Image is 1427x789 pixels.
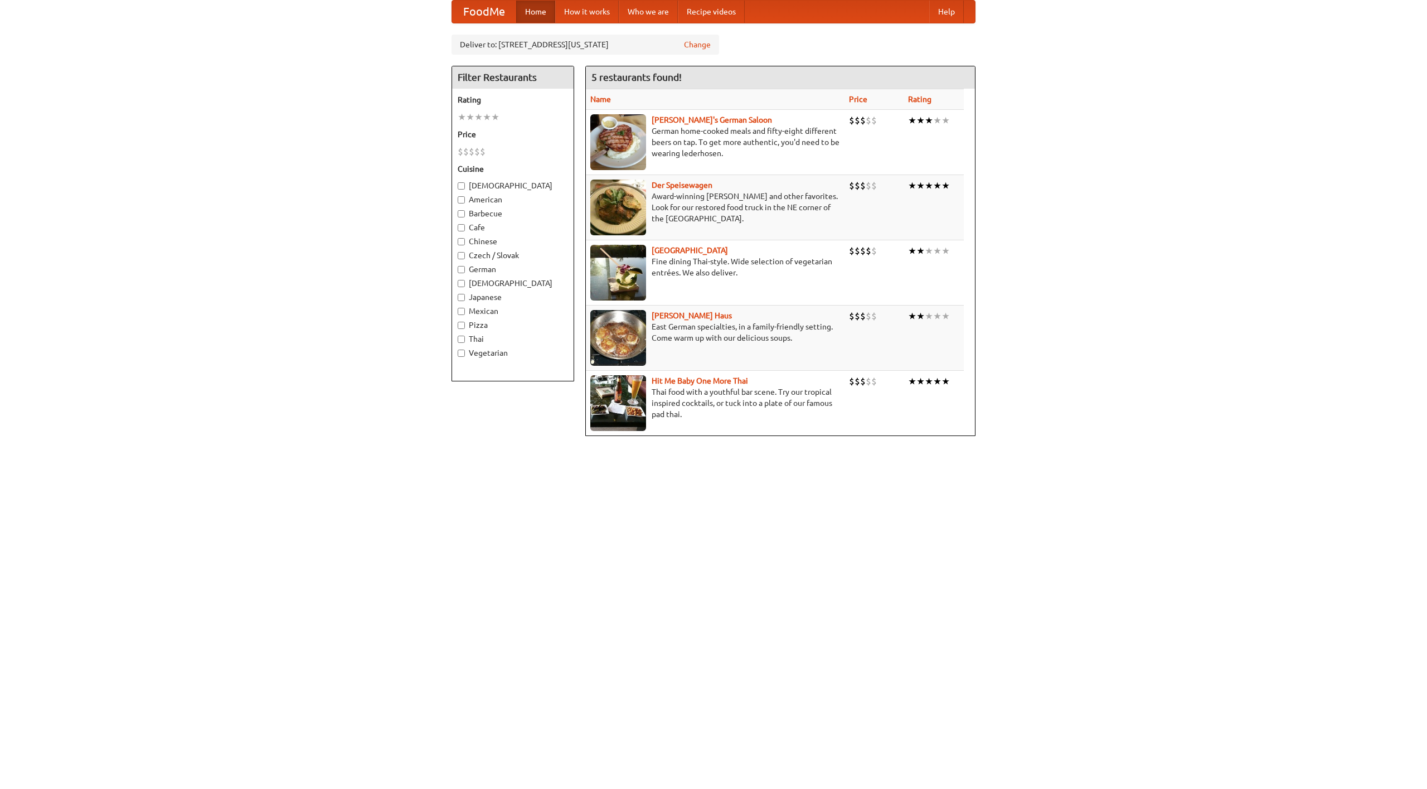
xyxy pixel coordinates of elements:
li: ★ [933,310,941,322]
input: Vegetarian [458,350,465,357]
li: ★ [925,310,933,322]
li: $ [860,245,866,257]
a: How it works [555,1,619,23]
a: Change [684,39,711,50]
li: ★ [941,180,950,192]
input: Pizza [458,322,465,329]
a: Help [929,1,964,23]
li: ★ [908,245,916,257]
a: Recipe videos [678,1,745,23]
li: ★ [941,375,950,388]
li: ★ [941,310,950,322]
li: $ [849,114,855,127]
a: Home [516,1,555,23]
li: ★ [908,180,916,192]
li: ★ [925,114,933,127]
label: [DEMOGRAPHIC_DATA] [458,278,568,289]
li: $ [458,146,463,158]
li: $ [871,114,877,127]
a: FoodMe [452,1,516,23]
p: Fine dining Thai-style. Wide selection of vegetarian entrées. We also deliver. [590,256,840,278]
input: German [458,266,465,273]
li: ★ [933,114,941,127]
li: $ [855,375,860,388]
li: $ [866,245,871,257]
li: ★ [941,245,950,257]
a: Price [849,95,867,104]
input: Barbecue [458,210,465,217]
li: ★ [908,375,916,388]
li: $ [871,375,877,388]
h5: Cuisine [458,163,568,175]
li: $ [855,310,860,322]
div: Deliver to: [STREET_ADDRESS][US_STATE] [452,35,719,55]
li: ★ [458,111,466,123]
li: $ [469,146,474,158]
li: $ [849,245,855,257]
li: $ [474,146,480,158]
li: $ [860,180,866,192]
li: $ [849,180,855,192]
b: [PERSON_NAME]'s German Saloon [652,115,772,124]
label: Pizza [458,320,568,331]
h4: Filter Restaurants [452,66,574,89]
li: $ [871,310,877,322]
input: [DEMOGRAPHIC_DATA] [458,280,465,287]
label: American [458,194,568,205]
a: Name [590,95,611,104]
li: ★ [916,114,925,127]
input: [DEMOGRAPHIC_DATA] [458,182,465,190]
label: Chinese [458,236,568,247]
input: Czech / Slovak [458,252,465,259]
li: ★ [925,180,933,192]
p: Thai food with a youthful bar scene. Try our tropical inspired cocktails, or tuck into a plate of... [590,386,840,420]
li: ★ [916,375,925,388]
input: Mexican [458,308,465,315]
label: German [458,264,568,275]
h5: Price [458,129,568,140]
li: $ [860,114,866,127]
li: $ [855,180,860,192]
li: $ [855,245,860,257]
li: $ [871,180,877,192]
li: ★ [908,114,916,127]
li: $ [866,180,871,192]
li: $ [866,375,871,388]
h5: Rating [458,94,568,105]
li: ★ [466,111,474,123]
li: $ [463,146,469,158]
input: Chinese [458,238,465,245]
li: $ [849,375,855,388]
input: Cafe [458,224,465,231]
li: ★ [933,245,941,257]
li: $ [866,310,871,322]
input: Thai [458,336,465,343]
li: ★ [474,111,483,123]
p: German home-cooked meals and fifty-eight different beers on tap. To get more authentic, you'd nee... [590,125,840,159]
li: $ [860,375,866,388]
label: Vegetarian [458,347,568,359]
input: Japanese [458,294,465,301]
li: ★ [941,114,950,127]
li: $ [480,146,486,158]
img: esthers.jpg [590,114,646,170]
li: ★ [925,245,933,257]
img: satay.jpg [590,245,646,301]
li: ★ [491,111,499,123]
li: ★ [933,180,941,192]
a: [GEOGRAPHIC_DATA] [652,246,728,255]
li: ★ [908,310,916,322]
ng-pluralize: 5 restaurants found! [591,72,682,83]
label: Barbecue [458,208,568,219]
a: Der Speisewagen [652,181,712,190]
label: Japanese [458,292,568,303]
li: ★ [933,375,941,388]
img: speisewagen.jpg [590,180,646,235]
li: ★ [925,375,933,388]
a: Hit Me Baby One More Thai [652,376,748,385]
li: ★ [483,111,491,123]
input: American [458,196,465,204]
